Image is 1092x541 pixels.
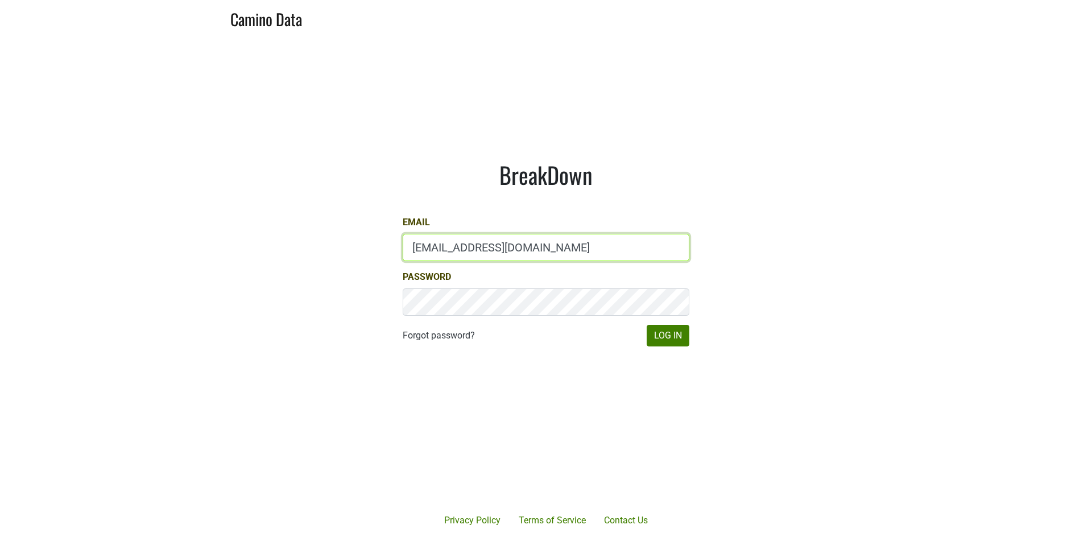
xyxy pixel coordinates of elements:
label: Password [403,270,451,284]
a: Privacy Policy [435,509,510,532]
a: Forgot password? [403,329,475,342]
h1: BreakDown [403,161,689,188]
a: Contact Us [595,509,657,532]
button: Log In [647,325,689,346]
a: Terms of Service [510,509,595,532]
label: Email [403,216,430,229]
a: Camino Data [230,5,302,31]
